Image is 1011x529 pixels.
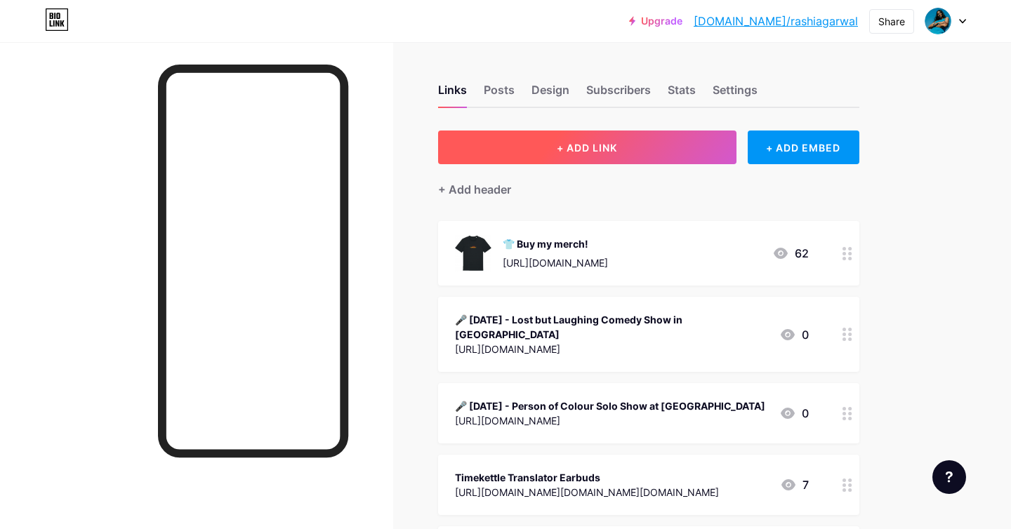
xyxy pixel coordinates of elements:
[668,81,696,107] div: Stats
[455,235,491,272] img: 👕 Buy my merch!
[694,13,858,29] a: [DOMAIN_NAME]/rashiagarwal
[455,470,719,485] div: Timekettle Translator Earbuds
[586,81,651,107] div: Subscribers
[455,342,768,356] div: [URL][DOMAIN_NAME]
[713,81,758,107] div: Settings
[455,399,765,413] div: 🎤 [DATE] - Person of Colour Solo Show at [GEOGRAPHIC_DATA]
[455,413,765,428] div: [URL][DOMAIN_NAME]
[438,181,511,198] div: + Add header
[779,326,809,343] div: 0
[531,81,569,107] div: Design
[455,485,719,500] div: [URL][DOMAIN_NAME][DOMAIN_NAME][DOMAIN_NAME]
[503,236,608,251] div: 👕 Buy my merch!
[925,8,951,34] img: rashiagarwal
[503,255,608,270] div: [URL][DOMAIN_NAME]
[484,81,515,107] div: Posts
[455,312,768,342] div: 🎤 [DATE] - Lost but Laughing Comedy Show in [GEOGRAPHIC_DATA]
[772,245,809,262] div: 62
[779,405,809,422] div: 0
[557,142,617,154] span: + ADD LINK
[629,15,682,27] a: Upgrade
[438,81,467,107] div: Links
[748,130,859,164] div: + ADD EMBED
[438,130,736,164] button: + ADD LINK
[780,476,809,493] div: 7
[878,14,905,29] div: Share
